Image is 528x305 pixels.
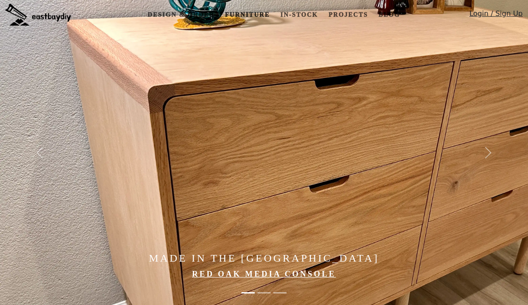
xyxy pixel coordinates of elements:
[325,7,371,23] a: Projects
[257,288,271,298] button: Made in the Bay Area
[192,270,336,278] a: Red Oak Media Console
[469,8,523,23] a: Login / Sign Up
[277,7,321,23] a: In-stock
[222,7,273,23] a: Furniture
[144,7,218,23] a: Design & Order
[241,288,255,298] button: Made in the Bay Area
[5,4,71,26] img: eastbaydiy
[79,252,449,265] h4: Made in the [GEOGRAPHIC_DATA]
[375,7,403,23] a: Blog
[273,288,287,298] button: Elevate Your Home with Handcrafted Japanese-Style Furniture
